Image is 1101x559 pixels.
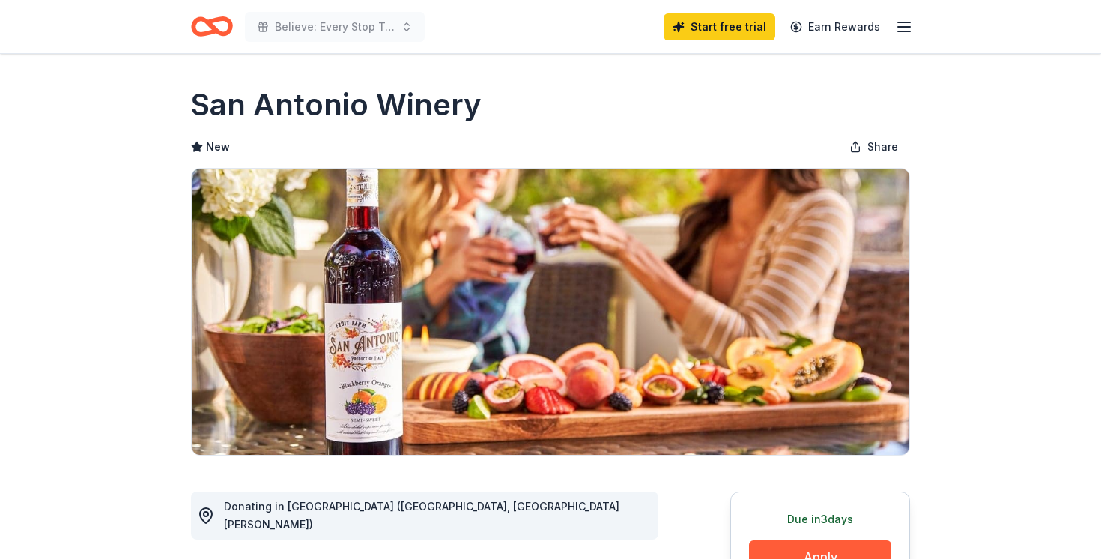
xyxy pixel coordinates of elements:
span: Donating in [GEOGRAPHIC_DATA] ([GEOGRAPHIC_DATA], [GEOGRAPHIC_DATA][PERSON_NAME]) [224,500,619,531]
span: Believe: Every Stop Tells A Story [275,18,395,36]
button: Share [837,132,910,162]
span: New [206,138,230,156]
a: Earn Rewards [781,13,889,40]
a: Start free trial [664,13,775,40]
h1: San Antonio Winery [191,84,482,126]
span: Share [867,138,898,156]
img: Image for San Antonio Winery [192,169,909,455]
a: Home [191,9,233,44]
div: Due in 3 days [749,510,891,528]
button: Believe: Every Stop Tells A Story [245,12,425,42]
